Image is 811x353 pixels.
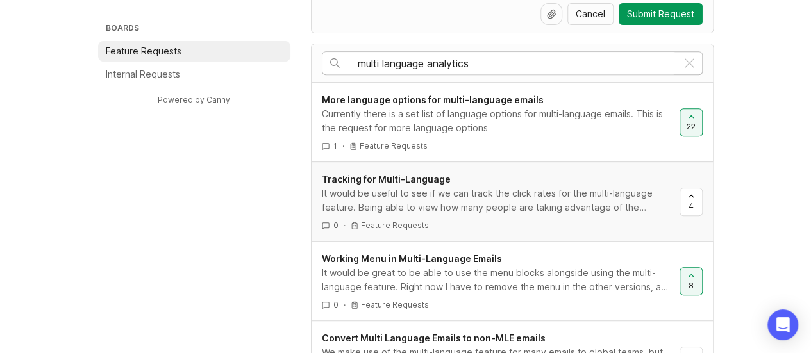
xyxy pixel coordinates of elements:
p: Feature Requests [360,141,428,151]
input: Search… [358,56,677,70]
a: Tracking for Multi-LanguageIt would be useful to see if we can track the click rates for the mult... [322,172,680,231]
a: Powered by Canny [156,92,232,107]
button: 8 [680,267,703,295]
span: Submit Request [627,8,694,21]
div: Open Intercom Messenger [767,309,798,340]
button: Submit Request [619,3,703,25]
span: Tracking for Multi-Language [322,174,451,185]
a: More language options for multi-language emailsCurrently there is a set list of language options ... [322,93,680,151]
span: 4 [689,201,694,211]
div: · [344,220,346,231]
p: Feature Requests [106,45,181,58]
span: 1 [333,140,337,151]
button: 4 [680,188,703,216]
button: Cancel [567,3,614,25]
span: 22 [687,121,696,132]
div: Currently there is a set list of language options for multi-language emails. This is the request ... [322,107,669,135]
a: Working Menu in Multi-Language EmailsIt would be great to be able to use the menu blocks alongsid... [322,252,680,310]
p: Feature Requests [361,300,429,310]
span: Working Menu in Multi-Language Emails [322,253,502,264]
span: 0 [333,220,339,231]
div: It would be useful to see if we can track the click rates for the multi-language feature. Being a... [322,186,669,215]
h3: Boards [103,21,290,38]
div: · [344,299,346,310]
button: 22 [680,108,703,136]
div: It would be great to be able to use the menu blocks alongside using the multi-language feature. R... [322,266,669,294]
p: Feature Requests [361,220,429,231]
span: 8 [689,280,694,291]
span: Cancel [576,8,605,21]
span: 0 [333,299,339,310]
span: Convert Multi Language Emails to non-MLE emails [322,332,546,343]
p: Internal Requests [106,68,180,81]
span: More language options for multi-language emails [322,94,544,105]
a: Feature Requests [98,41,290,62]
a: Internal Requests [98,64,290,85]
div: · [342,140,344,151]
